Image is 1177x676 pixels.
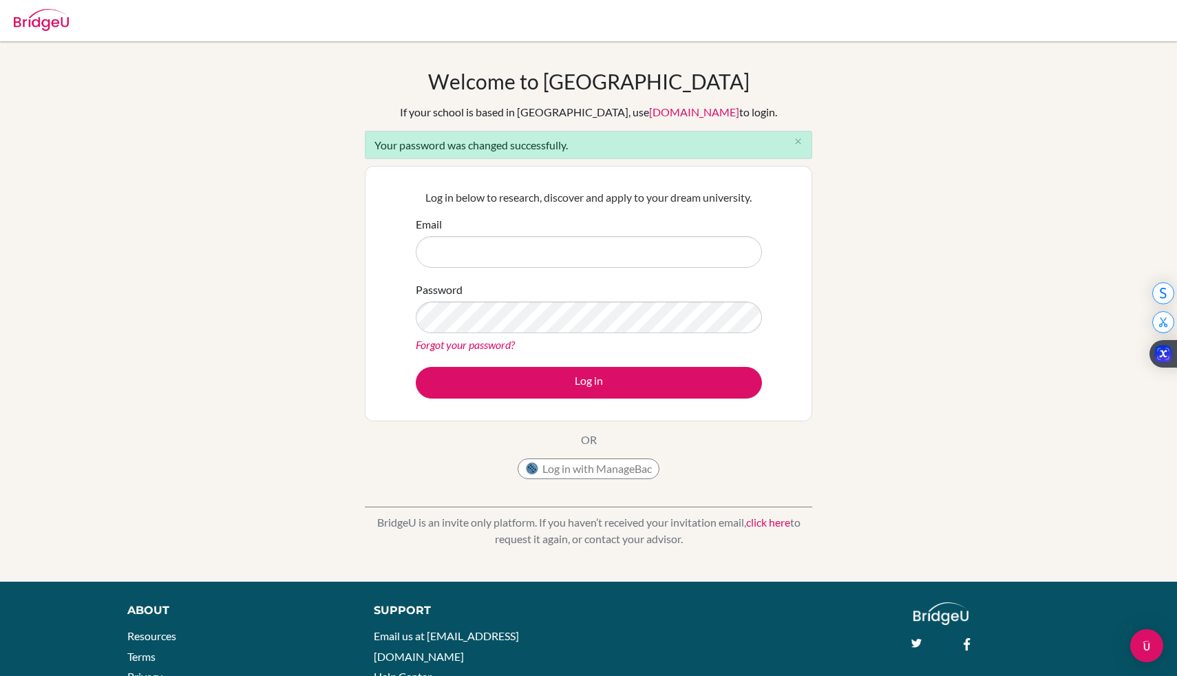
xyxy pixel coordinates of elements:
[416,338,515,351] a: Forgot your password?
[416,282,463,298] label: Password
[127,650,156,663] a: Terms
[374,629,519,663] a: Email us at [EMAIL_ADDRESS][DOMAIN_NAME]
[416,367,762,399] button: Log in
[400,104,777,120] div: If your school is based in [GEOGRAPHIC_DATA], use to login.
[416,216,442,233] label: Email
[1130,629,1163,662] div: Open Intercom Messenger
[127,629,176,642] a: Resources
[416,189,762,206] p: Log in below to research, discover and apply to your dream university.
[518,458,659,479] button: Log in with ManageBac
[428,69,750,94] h1: Welcome to [GEOGRAPHIC_DATA]
[784,131,812,152] button: Close
[581,432,597,448] p: OR
[649,105,739,118] a: [DOMAIN_NAME]
[365,514,812,547] p: BridgeU is an invite only platform. If you haven’t received your invitation email, to request it ...
[913,602,969,625] img: logo_white@2x-f4f0deed5e89b7ecb1c2cc34c3e3d731f90f0f143d5ea2071677605dd97b5244.png
[14,9,69,31] img: Bridge-U
[365,131,812,159] div: Your password was changed successfully.
[793,136,803,147] i: close
[127,602,343,619] div: About
[746,516,790,529] a: click here
[374,602,573,619] div: Support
